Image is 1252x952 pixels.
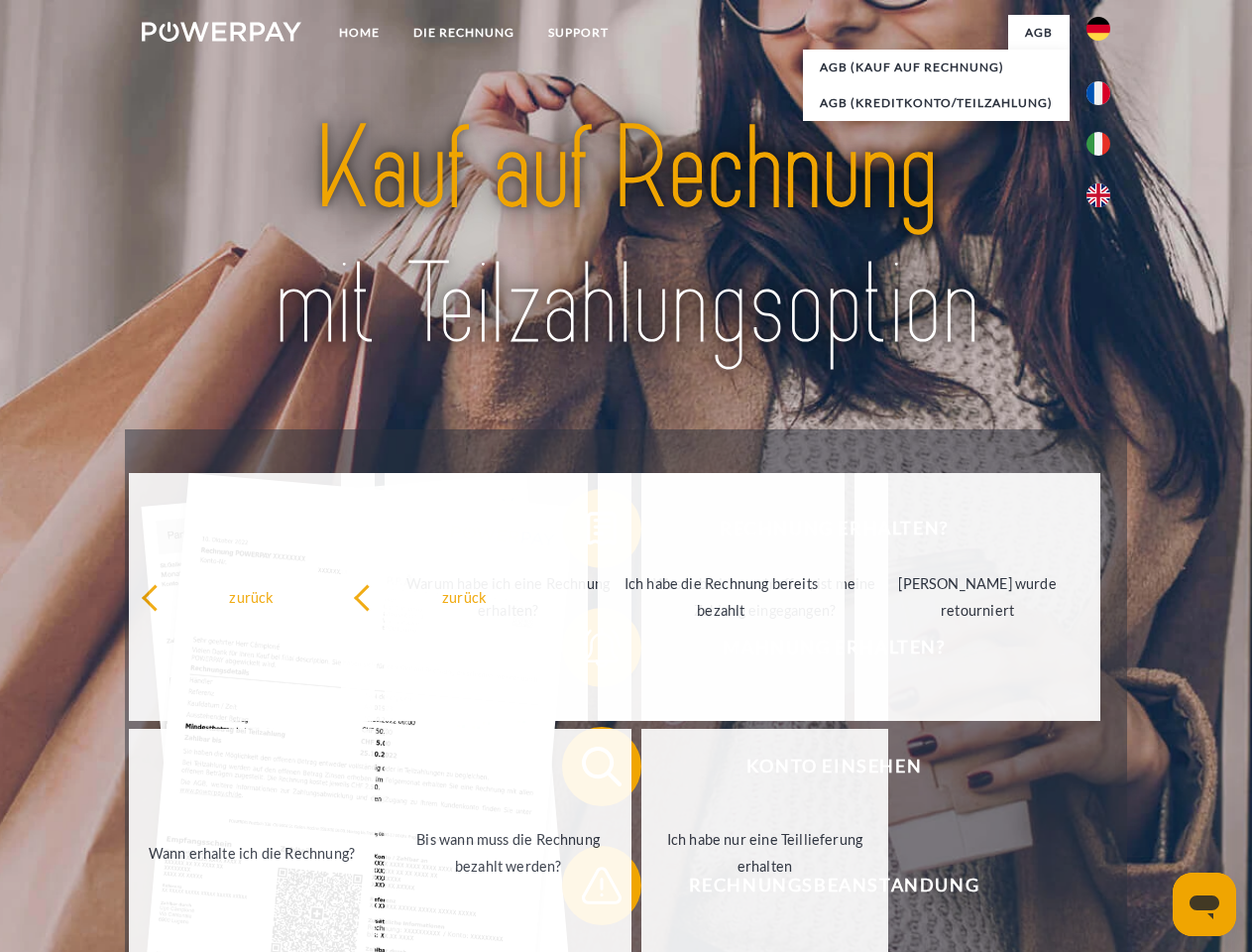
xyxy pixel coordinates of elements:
[141,583,364,610] div: zurück
[531,15,626,51] a: SUPPORT
[1086,81,1110,105] img: fr
[653,826,876,880] div: Ich habe nur eine Teillieferung erhalten
[1173,873,1236,936] iframe: Schaltfläche zum Öffnen des Messaging-Fensters
[1086,183,1110,207] img: en
[803,50,1070,85] a: AGB (Kauf auf Rechnung)
[397,826,620,880] div: Bis wann muss die Rechnung bezahlt werden?
[397,15,531,51] a: DIE RECHNUNG
[1086,132,1110,156] img: it
[1086,17,1110,41] img: de
[803,85,1070,121] a: AGB (Kreditkonto/Teilzahlung)
[322,15,397,51] a: Home
[1008,15,1070,51] a: agb
[610,570,833,624] div: Ich habe die Rechnung bereits bezahlt
[189,95,1063,380] img: title-powerpay_de.svg
[353,583,576,610] div: zurück
[142,22,301,42] img: logo-powerpay-white.svg
[866,570,1089,624] div: [PERSON_NAME] wurde retourniert
[141,839,364,866] div: Wann erhalte ich die Rechnung?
